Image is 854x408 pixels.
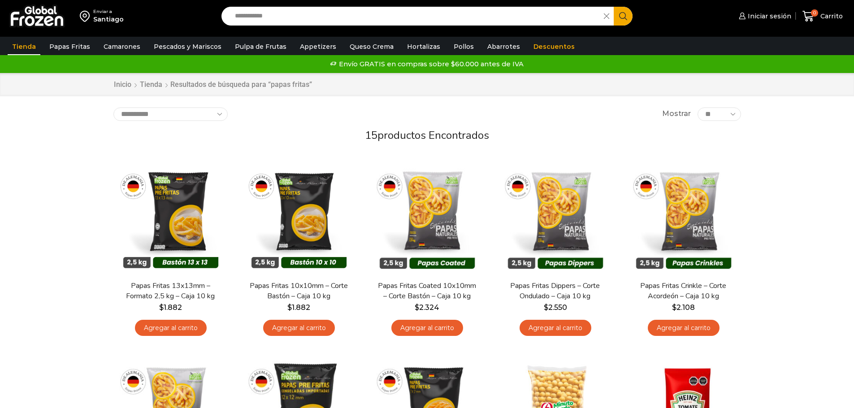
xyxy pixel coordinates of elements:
bdi: 2.108 [672,303,695,312]
a: Agregar al carrito: “Papas Fritas Crinkle - Corte Acordeón - Caja 10 kg” [648,320,720,336]
span: Vista Rápida [507,252,603,267]
span: 0 [811,9,818,17]
a: Hortalizas [403,38,445,55]
select: Pedido de la tienda [113,107,228,121]
a: Camarones [99,38,145,55]
span: Vista Rápida [251,252,347,267]
a: Appetizers [295,38,341,55]
bdi: 2.324 [415,303,439,312]
span: $ [159,303,164,312]
a: Agregar al carrito: “Papas Fritas 10x10mm - Corte Bastón - Caja 10 kg” [263,320,335,336]
div: Enviar a [93,9,124,15]
a: Papas Fritas [45,38,95,55]
span: $ [415,303,419,312]
a: Abarrotes [483,38,525,55]
a: Papas Fritas Crinkle – Corte Acordeón – Caja 10 kg [632,281,735,301]
a: Papas Fritas Dippers – Corte Ondulado – Caja 10 kg [503,281,607,301]
span: productos encontrados [377,128,489,142]
img: address-field-icon.svg [80,9,93,24]
a: Papas Fritas 10x10mm – Corte Bastón – Caja 10 kg [247,281,350,301]
bdi: 1.882 [159,303,182,312]
a: Agregar al carrito: “Papas Fritas Dippers - Corte Ondulado - Caja 10 kg” [520,320,591,336]
a: Iniciar sesión [737,7,791,25]
a: Descuentos [529,38,579,55]
span: Vista Rápida [635,252,732,267]
span: Iniciar sesión [746,12,791,21]
span: $ [672,303,676,312]
span: Carrito [818,12,843,21]
span: Vista Rápida [122,252,219,267]
a: Pollos [449,38,478,55]
span: $ [287,303,292,312]
nav: Breadcrumb [113,80,312,90]
button: Search button [614,7,633,26]
a: Queso Crema [345,38,398,55]
bdi: 1.882 [287,303,310,312]
h1: Resultados de búsqueda para “papas fritas” [170,80,312,89]
a: Papas Fritas Coated 10x10mm – Corte Bastón – Caja 10 kg [375,281,478,301]
a: Tienda [139,80,163,90]
bdi: 2.550 [544,303,567,312]
span: 15 [365,128,377,142]
a: Inicio [113,80,132,90]
a: Agregar al carrito: “Papas Fritas 13x13mm - Formato 2,5 kg - Caja 10 kg” [135,320,207,336]
span: $ [544,303,548,312]
a: Pulpa de Frutas [230,38,291,55]
a: Agregar al carrito: “Papas Fritas Coated 10x10mm - Corte Bastón - Caja 10 kg” [391,320,463,336]
a: Papas Fritas 13x13mm – Formato 2,5 kg – Caja 10 kg [119,281,222,301]
span: Mostrar [662,109,691,119]
span: Vista Rápida [379,252,475,267]
a: 0 Carrito [800,6,845,27]
div: Santiago [93,15,124,24]
a: Pescados y Mariscos [149,38,226,55]
a: Tienda [8,38,40,55]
